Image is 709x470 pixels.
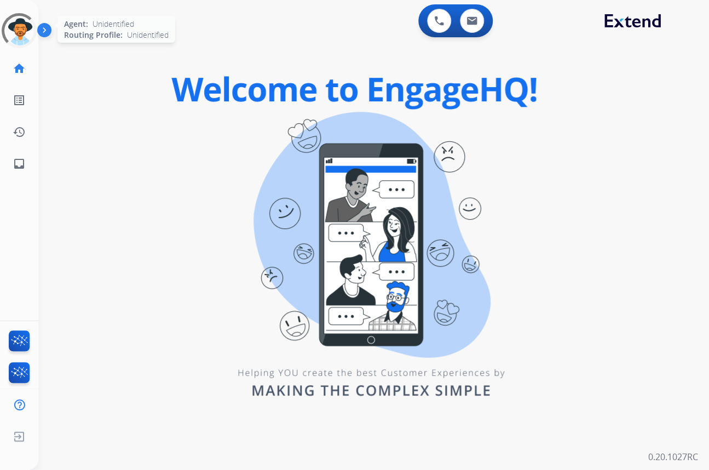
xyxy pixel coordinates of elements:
[127,30,169,41] span: Unidentified
[13,157,26,170] mat-icon: inbox
[93,19,134,30] span: Unidentified
[13,62,26,75] mat-icon: home
[648,450,698,463] p: 0.20.1027RC
[13,125,26,139] mat-icon: history
[64,30,123,41] span: Routing Profile:
[64,19,88,30] span: Agent:
[13,94,26,107] mat-icon: list_alt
